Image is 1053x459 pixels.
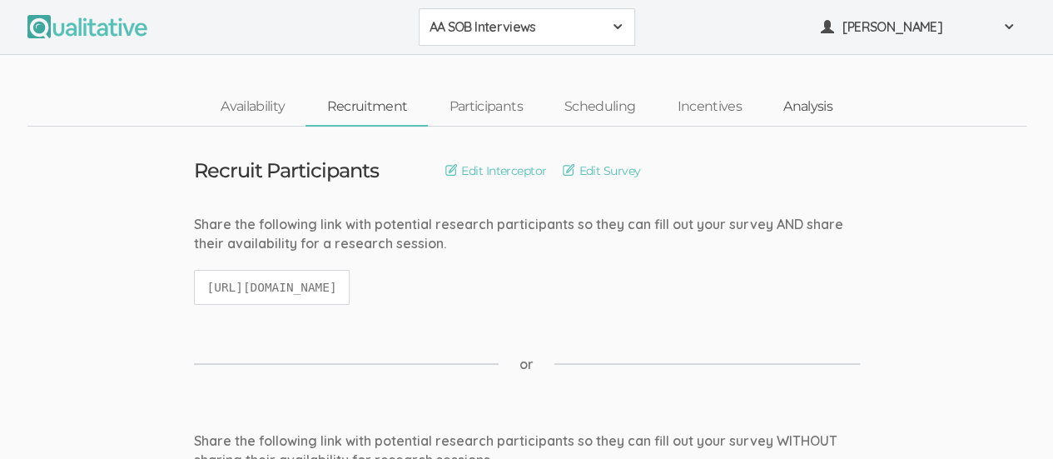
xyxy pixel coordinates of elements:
img: Qualitative [27,15,147,38]
a: Edit Interceptor [445,162,546,180]
span: [PERSON_NAME] [842,17,992,37]
code: [URL][DOMAIN_NAME] [194,270,350,306]
a: Participants [428,89,543,125]
span: or [519,355,534,374]
button: AA SOB Interviews [419,8,635,46]
div: Share the following link with potential research participants so they can fill out your survey AN... [194,215,860,253]
iframe: Chat Widget [970,379,1053,459]
a: Availability [200,89,305,125]
h3: Recruit Participants [194,160,380,182]
a: Scheduling [544,89,657,125]
a: Edit Survey [563,162,640,180]
span: AA SOB Interviews [430,17,603,37]
a: Incentives [656,89,762,125]
a: Analysis [762,89,853,125]
a: Recruitment [305,89,428,125]
button: [PERSON_NAME] [810,8,1026,46]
